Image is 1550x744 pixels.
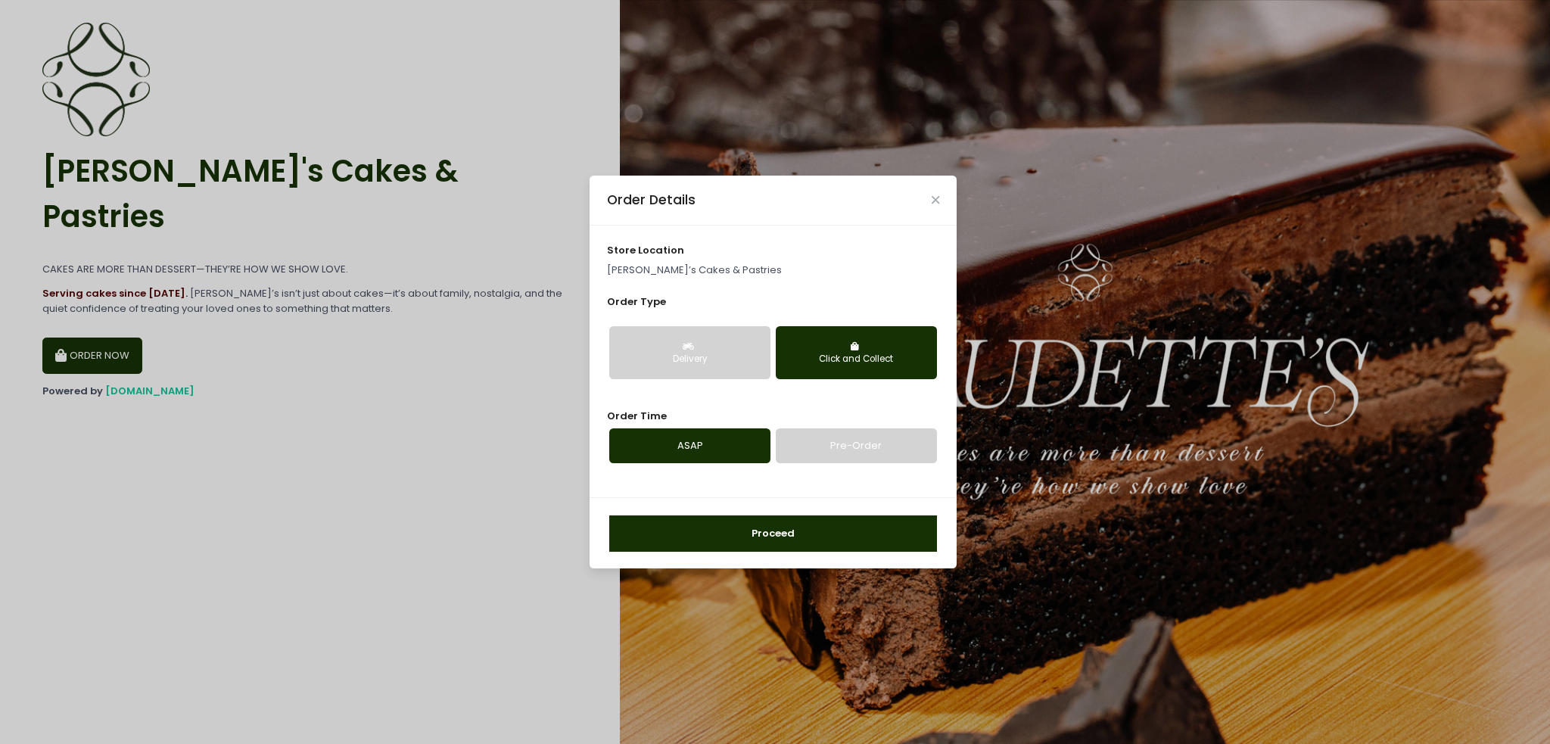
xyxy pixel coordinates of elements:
div: Order Details [607,190,696,210]
span: Order Type [607,294,666,309]
button: Delivery [609,326,770,379]
button: Click and Collect [776,326,937,379]
button: Close [932,196,939,204]
span: store location [607,243,684,257]
span: Order Time [607,409,667,423]
div: Click and Collect [786,353,926,366]
div: Delivery [620,353,760,366]
p: [PERSON_NAME]’s Cakes & Pastries [607,263,940,278]
button: Proceed [609,515,937,552]
a: ASAP [609,428,770,463]
a: Pre-Order [776,428,937,463]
